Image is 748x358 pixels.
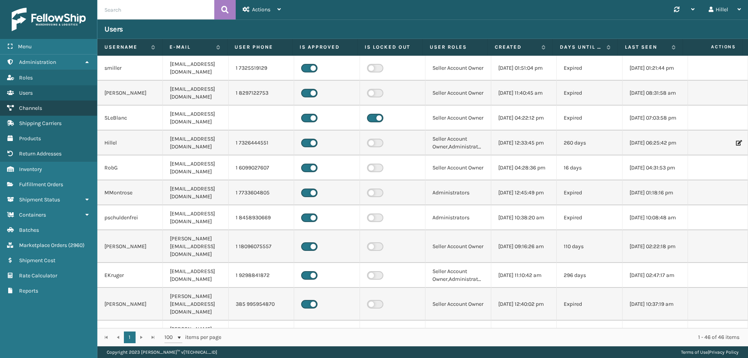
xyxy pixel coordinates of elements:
td: [DATE] 04:31:53 pm [623,155,688,180]
span: Shipping Carriers [19,120,62,127]
label: Is Locked Out [365,44,415,51]
td: 1 8458930669 [229,205,294,230]
td: 1 8297122753 [229,81,294,106]
td: 296 days [557,263,622,288]
td: Seller Account Owner,Administrators [425,131,491,155]
span: Rate Calculator [19,272,57,279]
td: Expired [557,106,622,131]
td: [EMAIL_ADDRESS][DOMAIN_NAME] [163,106,228,131]
td: [DATE] 08:31:58 am [623,81,688,106]
span: items per page [164,332,221,343]
a: Privacy Policy [709,349,739,355]
td: pschuldenfrei [97,205,163,230]
a: 1 [124,332,136,343]
td: [EMAIL_ADDRESS][DOMAIN_NAME] [163,263,228,288]
td: smiller [97,56,163,81]
span: Inventory [19,166,42,173]
td: RobG [97,155,163,180]
td: [DATE] 11:40:45 am [491,81,557,106]
td: [DATE] 12:45:49 pm [491,180,557,205]
td: [DATE] 12:33:45 pm [491,131,557,155]
td: [DATE] 01:51:04 pm [491,56,557,81]
label: Username [104,44,147,51]
td: [PERSON_NAME][EMAIL_ADDRESS][DOMAIN_NAME] [163,321,228,353]
label: User Roles [430,44,480,51]
td: [EMAIL_ADDRESS][DOMAIN_NAME] [163,155,228,180]
td: EKruger [97,263,163,288]
td: [PERSON_NAME] [97,230,163,263]
a: Terms of Use [681,349,708,355]
td: 1 7326444551 [229,131,294,155]
i: Edit [736,140,741,146]
td: [DATE] 04:28:36 pm [491,155,557,180]
td: [DATE] 04:22:12 pm [491,106,557,131]
span: Containers [19,212,46,218]
td: SLeBlanc [97,106,163,131]
td: [PERSON_NAME] [97,81,163,106]
p: Copyright 2023 [PERSON_NAME]™ v [TECHNICAL_ID] [107,346,217,358]
span: Marketplace Orders [19,242,67,249]
span: Return Addresses [19,150,62,157]
td: [DATE] 06:25:42 pm [623,131,688,155]
td: 260 days [557,131,622,155]
span: Menu [18,43,32,50]
span: Users [19,90,33,96]
td: [DATE] 12:40:02 pm [491,288,557,321]
td: Expired [557,81,622,106]
td: Administrators [425,180,491,205]
span: Products [19,135,41,142]
td: Administrators [425,205,491,230]
span: Roles [19,74,33,81]
span: Actions [685,41,741,53]
label: Last Seen [625,44,668,51]
td: [PERSON_NAME][EMAIL_ADDRESS][DOMAIN_NAME] [163,230,228,263]
td: [DATE] 11:10:42 am [491,263,557,288]
td: [DATE] 09:16:26 am [491,230,557,263]
td: Expired [557,205,622,230]
td: [PERSON_NAME] [97,321,163,353]
img: logo [12,8,86,31]
td: [EMAIL_ADDRESS][DOMAIN_NAME] [163,81,228,106]
span: Batches [19,227,39,233]
label: Created [495,44,538,51]
td: 335 days [557,321,622,353]
td: [DATE] 02:22:18 pm [623,230,688,263]
span: 100 [164,333,176,341]
div: | [681,346,739,358]
td: Seller Account Owner [425,56,491,81]
td: [DATE] 10:08:48 am [623,205,688,230]
td: [PERSON_NAME][EMAIL_ADDRESS][DOMAIN_NAME] [163,288,228,321]
td: 1 7733604805 [229,180,294,205]
td: Seller Account Owner [425,106,491,131]
span: Administration [19,59,56,65]
td: [PERSON_NAME] [97,288,163,321]
td: Seller Account Owner,Administrators [425,263,491,288]
label: User phone [235,44,285,51]
td: [DATE] 09:49:00 am [623,321,688,353]
label: Days until password expires [560,44,603,51]
td: Seller Account Owner [425,230,491,263]
span: Fulfillment Orders [19,181,63,188]
td: MMontrose [97,180,163,205]
td: Expired [557,56,622,81]
td: 1 18096075557 [229,230,294,263]
span: Shipment Status [19,196,60,203]
td: [DATE] 10:37:19 am [623,288,688,321]
div: 1 - 46 of 46 items [232,333,739,341]
td: [DATE] 02:47:17 am [623,263,688,288]
td: Seller Account Owner,Administrators [425,321,491,353]
td: [EMAIL_ADDRESS][DOMAIN_NAME] [163,131,228,155]
td: [DATE] 10:44:20 am [491,321,557,353]
td: 1 7325519129 [229,56,294,81]
span: ( 2960 ) [68,242,85,249]
td: Seller Account Owner [425,288,491,321]
span: Shipment Cost [19,257,55,264]
td: 385 995954870 [229,288,294,321]
td: [DATE] 01:21:44 pm [623,56,688,81]
td: Expired [557,288,622,321]
td: [DATE] 07:03:58 pm [623,106,688,131]
td: 16 days [557,155,622,180]
label: Is Approved [300,44,350,51]
td: [DATE] 01:18:16 pm [623,180,688,205]
td: [DATE] 10:38:20 am [491,205,557,230]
